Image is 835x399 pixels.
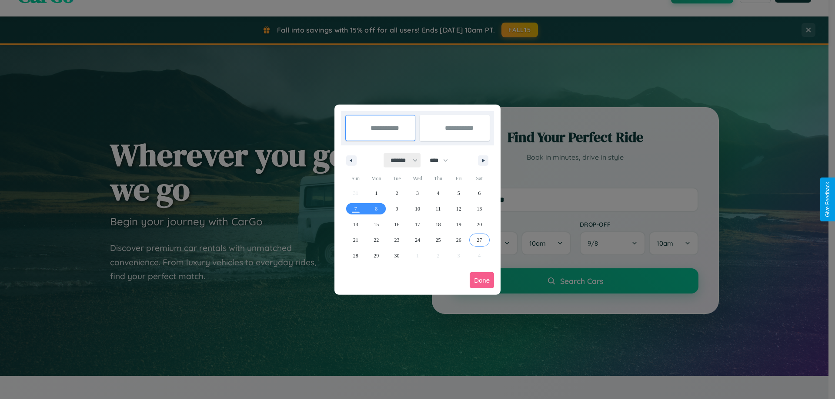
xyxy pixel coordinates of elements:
[469,185,490,201] button: 6
[354,201,357,217] span: 7
[428,185,448,201] button: 4
[345,171,366,185] span: Sun
[366,248,386,264] button: 29
[394,217,400,232] span: 16
[374,248,379,264] span: 29
[428,171,448,185] span: Thu
[436,201,441,217] span: 11
[428,217,448,232] button: 18
[478,185,481,201] span: 6
[477,217,482,232] span: 20
[448,232,469,248] button: 26
[387,171,407,185] span: Tue
[387,232,407,248] button: 23
[407,201,428,217] button: 10
[387,248,407,264] button: 30
[448,201,469,217] button: 12
[477,232,482,248] span: 27
[456,201,461,217] span: 12
[458,185,460,201] span: 5
[396,185,398,201] span: 2
[345,217,366,232] button: 14
[469,232,490,248] button: 27
[470,272,494,288] button: Done
[394,232,400,248] span: 23
[394,248,400,264] span: 30
[345,201,366,217] button: 7
[456,232,461,248] span: 26
[437,185,439,201] span: 4
[428,201,448,217] button: 11
[825,182,831,217] div: Give Feedback
[469,201,490,217] button: 13
[448,171,469,185] span: Fri
[345,232,366,248] button: 21
[435,232,441,248] span: 25
[375,185,377,201] span: 1
[428,232,448,248] button: 25
[353,217,358,232] span: 14
[353,248,358,264] span: 28
[407,232,428,248] button: 24
[448,185,469,201] button: 5
[366,232,386,248] button: 22
[366,217,386,232] button: 15
[448,217,469,232] button: 19
[407,185,428,201] button: 3
[366,171,386,185] span: Mon
[415,201,420,217] span: 10
[353,232,358,248] span: 21
[374,232,379,248] span: 22
[407,217,428,232] button: 17
[396,201,398,217] span: 9
[375,201,377,217] span: 8
[387,201,407,217] button: 9
[415,217,420,232] span: 17
[456,217,461,232] span: 19
[469,217,490,232] button: 20
[387,217,407,232] button: 16
[374,217,379,232] span: 15
[416,185,419,201] span: 3
[435,217,441,232] span: 18
[387,185,407,201] button: 2
[366,201,386,217] button: 8
[477,201,482,217] span: 13
[469,171,490,185] span: Sat
[407,171,428,185] span: Wed
[415,232,420,248] span: 24
[366,185,386,201] button: 1
[345,248,366,264] button: 28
